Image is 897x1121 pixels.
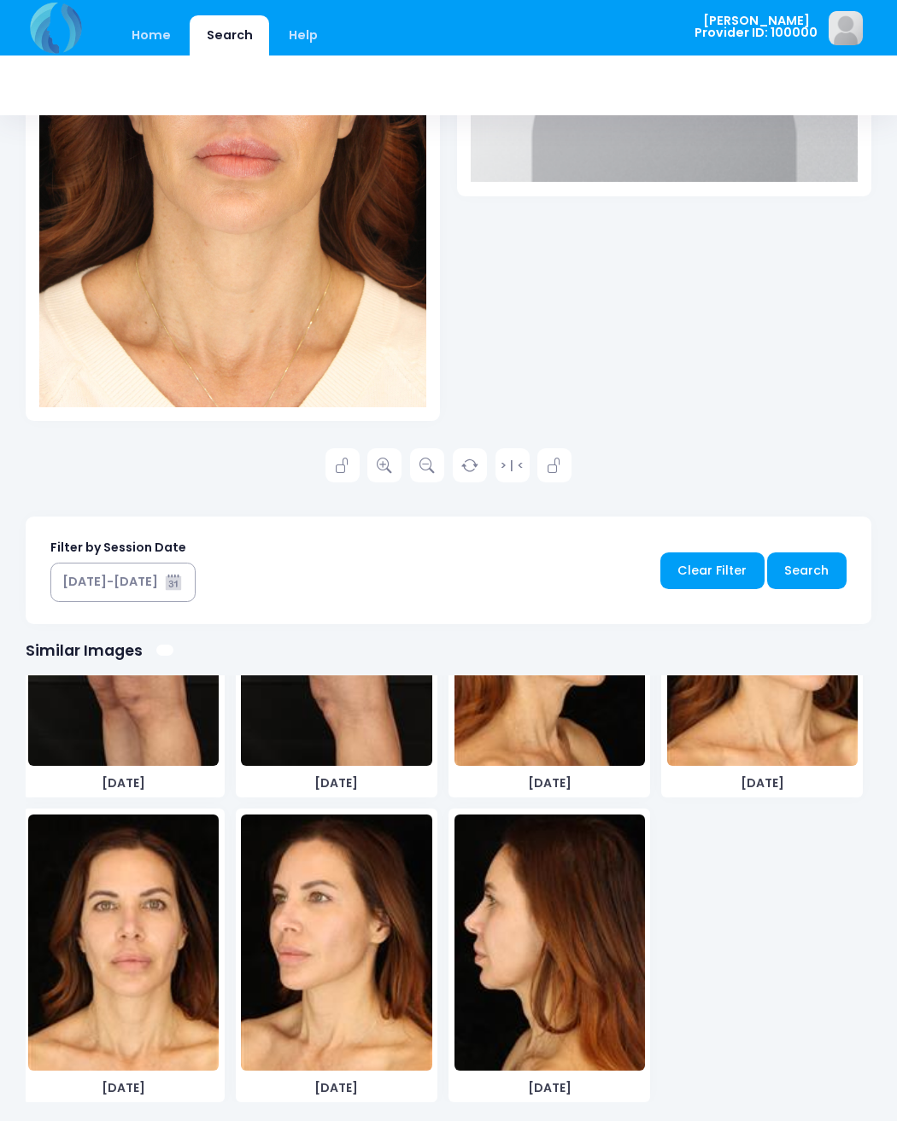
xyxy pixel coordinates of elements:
span: [DATE] [241,1079,431,1097]
label: Filter by Session Date [50,539,186,557]
img: image [28,814,219,1071]
a: Help [273,15,335,55]
span: [DATE] [667,774,858,792]
img: image [454,814,645,1071]
span: [DATE] [28,1079,219,1097]
a: Home [114,15,187,55]
span: [DATE] [454,1079,645,1097]
img: image [829,11,863,45]
span: [PERSON_NAME] Provider ID: 100000 [695,15,818,39]
a: > | < [495,448,530,482]
span: [DATE] [454,774,645,792]
span: [DATE] [241,774,431,792]
a: Search [767,552,847,589]
img: image [241,814,431,1071]
a: Search [190,15,269,55]
a: Clear Filter [660,552,765,589]
h1: Similar Images [26,641,143,659]
span: [DATE] [28,774,219,792]
div: [DATE]-[DATE] [62,573,158,591]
